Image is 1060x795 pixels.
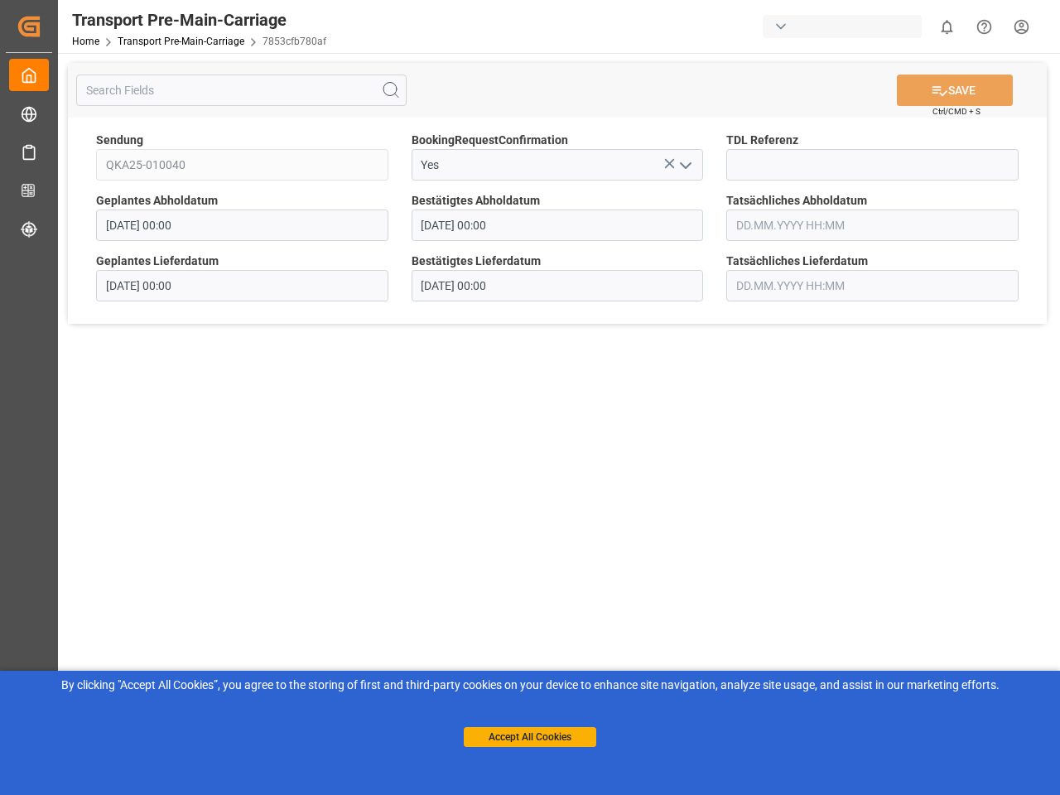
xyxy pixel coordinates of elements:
button: Accept All Cookies [464,727,596,747]
input: DD.MM.YYYY HH:MM [726,210,1019,241]
span: Geplantes Lieferdatum [96,253,219,270]
span: Sendung [96,132,143,149]
span: Tatsächliches Lieferdatum [726,253,868,270]
span: Bestätigtes Lieferdatum [412,253,541,270]
span: Ctrl/CMD + S [932,105,980,118]
div: By clicking "Accept All Cookies”, you agree to the storing of first and third-party cookies on yo... [12,677,1048,694]
span: Bestätigtes Abholdatum [412,192,540,210]
span: Geplantes Abholdatum [96,192,218,210]
button: open menu [672,152,697,178]
input: DD.MM.YYYY HH:MM [412,210,704,241]
input: Search Fields [76,75,407,106]
input: DD.MM.YYYY HH:MM [96,270,388,301]
button: show 0 new notifications [928,8,966,46]
button: Help Center [966,8,1003,46]
span: BookingRequestConfirmation [412,132,568,149]
a: Transport Pre-Main-Carriage [118,36,244,47]
button: SAVE [897,75,1013,106]
span: TDL Referenz [726,132,798,149]
input: DD.MM.YYYY HH:MM [412,270,704,301]
input: DD.MM.YYYY HH:MM [726,270,1019,301]
div: Transport Pre-Main-Carriage [72,7,326,32]
a: Home [72,36,99,47]
span: Tatsächliches Abholdatum [726,192,867,210]
input: DD.MM.YYYY HH:MM [96,210,388,241]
